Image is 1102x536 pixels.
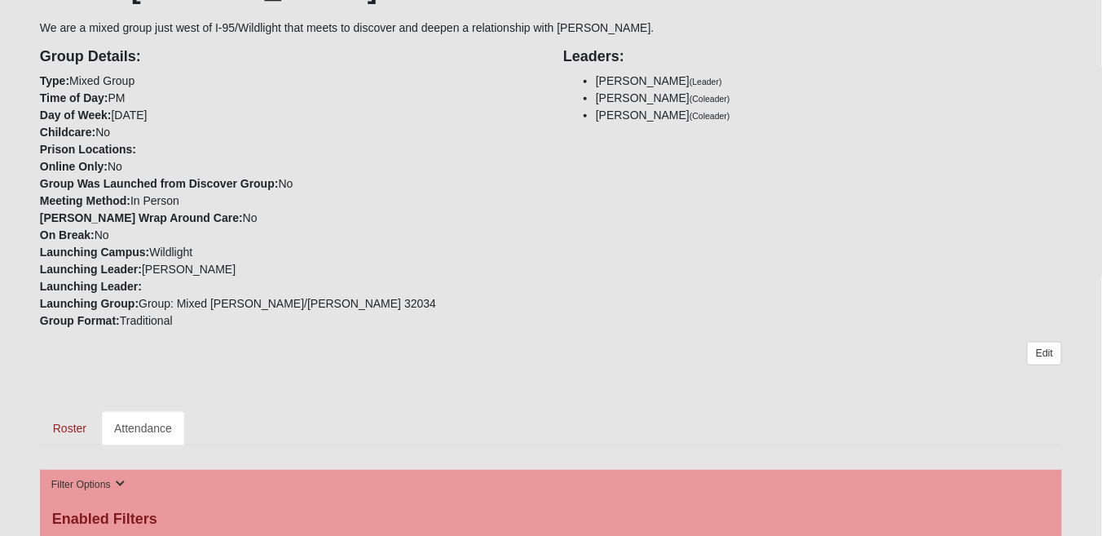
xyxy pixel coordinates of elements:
[40,160,108,173] strong: Online Only:
[596,90,1062,107] li: [PERSON_NAME]
[40,177,279,190] strong: Group Was Launched from Discover Group:
[596,73,1062,90] li: [PERSON_NAME]
[690,77,722,86] small: (Leader)
[40,314,120,327] strong: Group Format:
[1027,342,1062,365] a: Edit
[40,126,95,139] strong: Childcare:
[40,263,142,276] strong: Launching Leader:
[596,107,1062,124] li: [PERSON_NAME]
[46,476,130,494] button: Filter Options
[40,211,243,224] strong: [PERSON_NAME] Wrap Around Care:
[40,74,69,87] strong: Type:
[690,111,730,121] small: (Coleader)
[40,143,136,156] strong: Prison Locations:
[40,411,99,445] a: Roster
[40,246,150,259] strong: Launching Campus:
[563,48,1062,66] h4: Leaders:
[28,37,551,330] div: Mixed Group PM [DATE] No No No In Person No No Wildlight [PERSON_NAME] Group: Mixed [PERSON_NAME]...
[40,109,112,122] strong: Day of Week:
[40,228,95,241] strong: On Break:
[40,48,539,66] h4: Group Details:
[40,194,130,207] strong: Meeting Method:
[690,94,730,104] small: (Coleader)
[101,411,185,445] a: Attendance
[40,280,142,293] strong: Launching Leader:
[40,91,108,104] strong: Time of Day:
[40,297,139,310] strong: Launching Group:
